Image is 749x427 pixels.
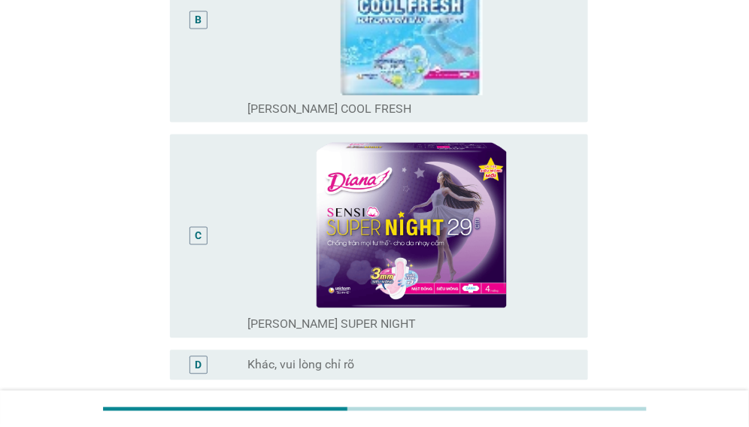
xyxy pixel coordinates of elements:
div: D [195,358,202,374]
div: C [195,229,202,244]
div: B [195,13,202,29]
img: 2c97ceb4-a417-4e5e-972c-5ebbc23ee8b7-image82.png [247,141,576,311]
label: [PERSON_NAME] COOL FRESH [247,101,411,117]
label: [PERSON_NAME] SUPER NIGHT [247,317,416,332]
label: Khác, vui lòng chỉ rõ [247,358,354,373]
